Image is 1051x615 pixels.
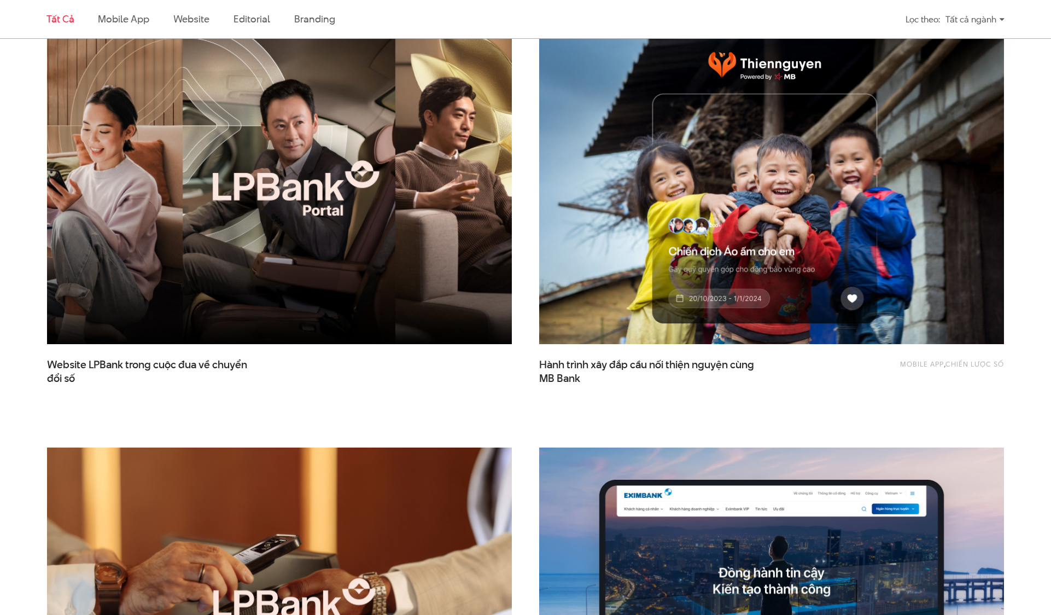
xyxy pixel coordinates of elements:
[945,10,1005,29] div: Tất cả ngành
[900,359,944,369] a: Mobile app
[945,359,1004,369] a: Chiến lược số
[233,12,270,26] a: Editorial
[539,358,758,385] span: Hành trình xây đắp cầu nối thiện nguyện cùng
[47,358,266,385] a: Website LPBank trong cuộc đua về chuyểnđổi số
[539,358,758,385] a: Hành trình xây đắp cầu nối thiện nguyện cùngMB Bank
[539,372,580,386] span: MB Bank
[906,10,940,29] div: Lọc theo:
[47,358,266,385] span: Website LPBank trong cuộc đua về chuyển
[47,372,75,386] span: đổi số
[173,12,209,26] a: Website
[24,17,535,359] img: LPBank portal
[539,32,1004,344] img: thumb
[98,12,149,26] a: Mobile app
[818,358,1004,380] div: ,
[294,12,335,26] a: Branding
[46,12,74,26] a: Tất cả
